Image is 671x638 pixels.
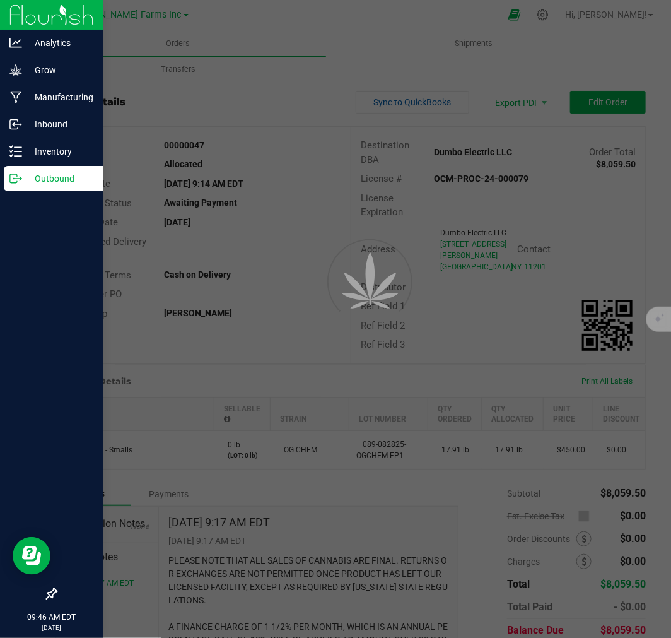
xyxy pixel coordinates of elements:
[22,171,98,186] p: Outbound
[22,90,98,105] p: Manufacturing
[6,623,98,632] p: [DATE]
[9,145,22,158] inline-svg: Inventory
[22,144,98,159] p: Inventory
[9,91,22,103] inline-svg: Manufacturing
[13,537,50,575] iframe: Resource center
[9,118,22,131] inline-svg: Inbound
[22,35,98,50] p: Analytics
[9,37,22,49] inline-svg: Analytics
[9,64,22,76] inline-svg: Grow
[22,117,98,132] p: Inbound
[6,611,98,623] p: 09:46 AM EDT
[9,172,22,185] inline-svg: Outbound
[22,62,98,78] p: Grow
